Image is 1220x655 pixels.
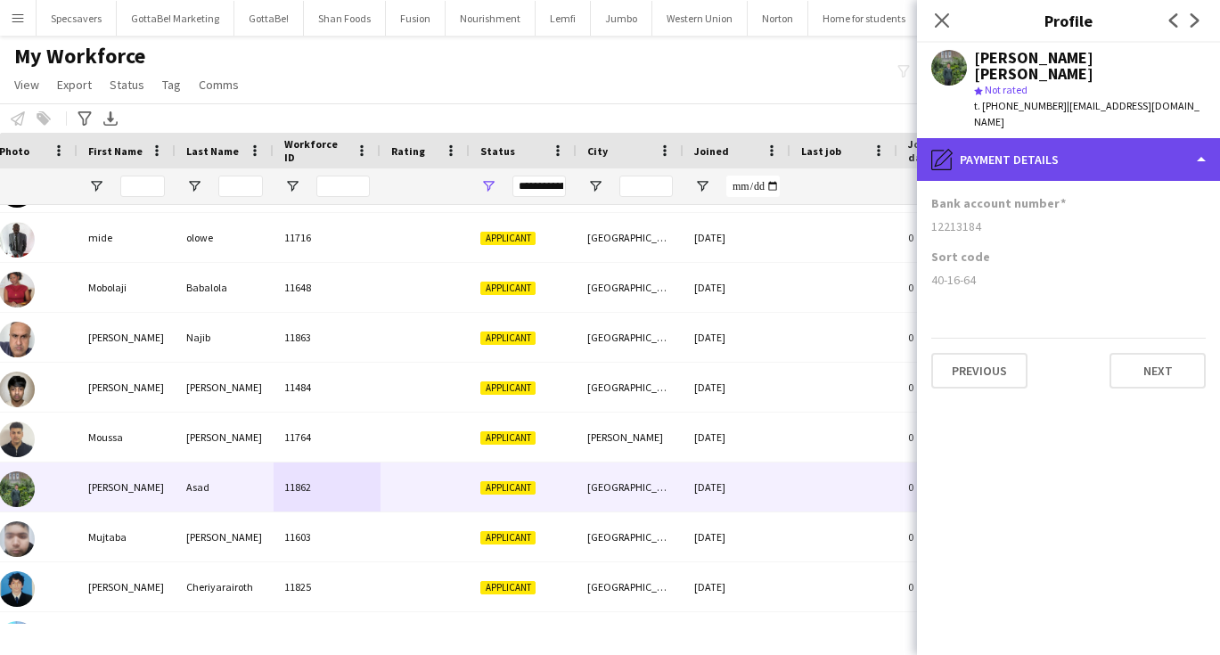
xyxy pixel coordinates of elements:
div: [PERSON_NAME] [176,363,274,412]
span: Last Name [186,144,239,158]
span: Applicant [480,381,536,395]
div: [PERSON_NAME] [78,463,176,512]
span: First Name [88,144,143,158]
div: [PERSON_NAME] [78,363,176,412]
span: Rating [391,144,425,158]
span: Workforce ID [284,137,348,164]
div: 0 [897,263,1013,312]
div: 40-16-64 [931,272,1206,288]
button: Jumbo [591,1,652,36]
app-action-btn: Export XLSX [100,108,121,129]
div: [GEOGRAPHIC_DATA] [577,562,684,611]
button: Open Filter Menu [186,178,202,194]
div: [DATE] [684,263,790,312]
div: Mujtaba [78,512,176,561]
span: Not rated [985,83,1028,96]
button: Open Filter Menu [480,178,496,194]
span: Status [480,144,515,158]
span: Export [57,77,92,93]
button: Nourishment [446,1,536,36]
span: Applicant [480,232,536,245]
div: [DATE] [684,363,790,412]
div: [GEOGRAPHIC_DATA] [577,463,684,512]
button: GottaBe! Marketing [117,1,234,36]
button: Open Filter Menu [284,178,300,194]
h3: Sort code [931,249,990,265]
div: 0 [897,213,1013,262]
span: | [EMAIL_ADDRESS][DOMAIN_NAME] [974,99,1200,128]
span: Applicant [480,581,536,594]
h3: Profile [917,9,1220,32]
a: Status [102,73,151,96]
div: Payment details [917,138,1220,181]
div: 11484 [274,363,381,412]
div: [PERSON_NAME] [176,413,274,462]
button: Open Filter Menu [694,178,710,194]
div: [GEOGRAPHIC_DATA] [577,363,684,412]
a: Tag [155,73,188,96]
div: [PERSON_NAME] [78,313,176,362]
div: [DATE] [684,413,790,462]
button: Shan Foods [304,1,386,36]
input: Last Name Filter Input [218,176,263,197]
div: 0 [897,512,1013,561]
div: 0 [897,313,1013,362]
input: First Name Filter Input [120,176,165,197]
button: Next [1109,353,1206,389]
span: Comms [199,77,239,93]
h3: Bank account number [931,195,1066,211]
div: [DATE] [684,512,790,561]
span: Joined [694,144,729,158]
div: 11862 [274,463,381,512]
div: 11716 [274,213,381,262]
div: [PERSON_NAME] [577,413,684,462]
span: Applicant [480,282,536,295]
button: Specsavers [37,1,117,36]
div: Najib [176,313,274,362]
div: [GEOGRAPHIC_DATA] [577,512,684,561]
div: 11648 [274,263,381,312]
span: Applicant [480,481,536,495]
span: Applicant [480,531,536,544]
span: Tag [162,77,181,93]
span: Applicant [480,332,536,345]
a: View [7,73,46,96]
span: Status [110,77,144,93]
div: [PERSON_NAME] [78,562,176,611]
a: Comms [192,73,246,96]
button: Open Filter Menu [88,178,104,194]
button: Western Union [652,1,748,36]
div: [GEOGRAPHIC_DATA] [577,213,684,262]
div: Mobolaji [78,263,176,312]
div: 0 [897,562,1013,611]
div: [GEOGRAPHIC_DATA] [577,263,684,312]
app-action-btn: Advanced filters [74,108,95,129]
div: [DATE] [684,313,790,362]
div: Asad [176,463,274,512]
div: olowe [176,213,274,262]
span: View [14,77,39,93]
input: Joined Filter Input [726,176,780,197]
span: My Workforce [14,43,145,70]
span: Applicant [480,431,536,445]
div: 11825 [274,562,381,611]
div: Moussa [78,413,176,462]
button: Open Filter Menu [587,178,603,194]
div: [PERSON_NAME] [PERSON_NAME] [974,50,1206,82]
button: Norton [748,1,808,36]
div: Cheriyarairoth [176,562,274,611]
div: mide [78,213,176,262]
button: Previous [931,353,1028,389]
div: Babalola [176,263,274,312]
div: [PERSON_NAME] [176,512,274,561]
div: [DATE] [684,562,790,611]
div: 11603 [274,512,381,561]
span: Last job [801,144,841,158]
span: t. [PHONE_NUMBER] [974,99,1067,112]
span: Jobs (last 90 days) [908,137,981,164]
div: [GEOGRAPHIC_DATA] [577,313,684,362]
div: 11764 [274,413,381,462]
input: Workforce ID Filter Input [316,176,370,197]
button: Home for students [808,1,921,36]
div: 11863 [274,313,381,362]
